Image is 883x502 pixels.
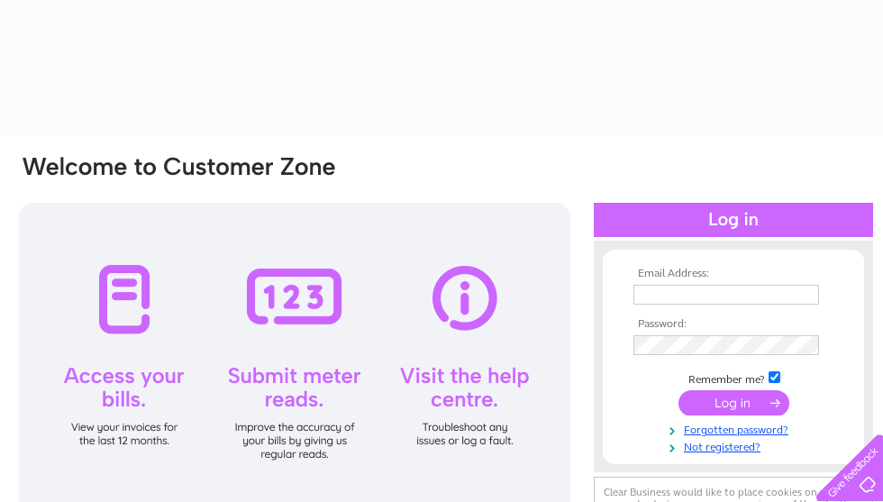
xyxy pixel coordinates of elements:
[629,369,838,387] td: Remember me?
[629,268,838,280] th: Email Address:
[629,318,838,331] th: Password:
[633,437,838,454] a: Not registered?
[633,420,838,437] a: Forgotten password?
[678,390,789,415] input: Submit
